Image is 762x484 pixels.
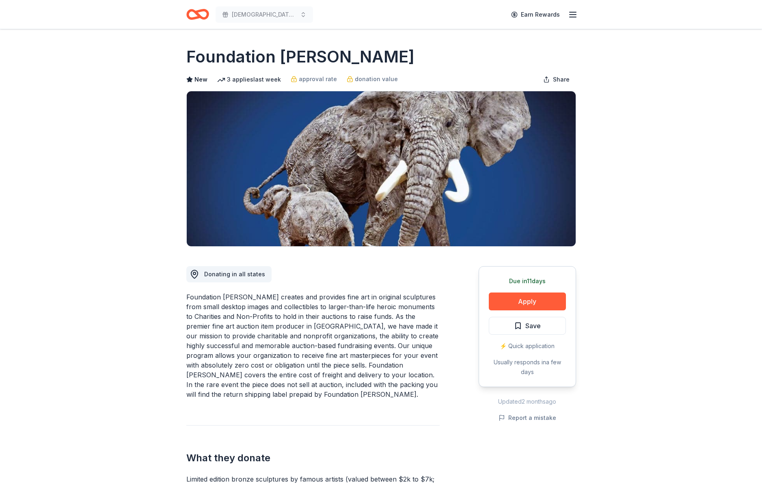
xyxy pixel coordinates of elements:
button: [DEMOGRAPHIC_DATA] Meanies USXBL Tournament [216,6,313,23]
div: Foundation [PERSON_NAME] creates and provides fine art in original sculptures from small desktop ... [186,292,440,399]
button: Save [489,317,566,335]
img: Image for Foundation Michelangelo [187,91,576,246]
a: Earn Rewards [506,7,565,22]
span: Share [553,75,570,84]
span: Donating in all states [204,271,265,277]
button: Report a mistake [499,413,556,423]
div: Due in 11 days [489,276,566,286]
span: approval rate [299,74,337,84]
span: New [194,75,207,84]
div: 3 applies last week [217,75,281,84]
button: Apply [489,293,566,310]
span: [DEMOGRAPHIC_DATA] Meanies USXBL Tournament [232,10,297,19]
span: Save [525,321,541,331]
a: approval rate [291,74,337,84]
button: Share [537,71,576,88]
span: donation value [355,74,398,84]
a: Home [186,5,209,24]
div: Usually responds in a few days [489,357,566,377]
h1: Foundation [PERSON_NAME] [186,45,414,68]
div: Updated 2 months ago [479,397,576,407]
h2: What they donate [186,452,440,465]
div: ⚡️ Quick application [489,341,566,351]
a: donation value [347,74,398,84]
